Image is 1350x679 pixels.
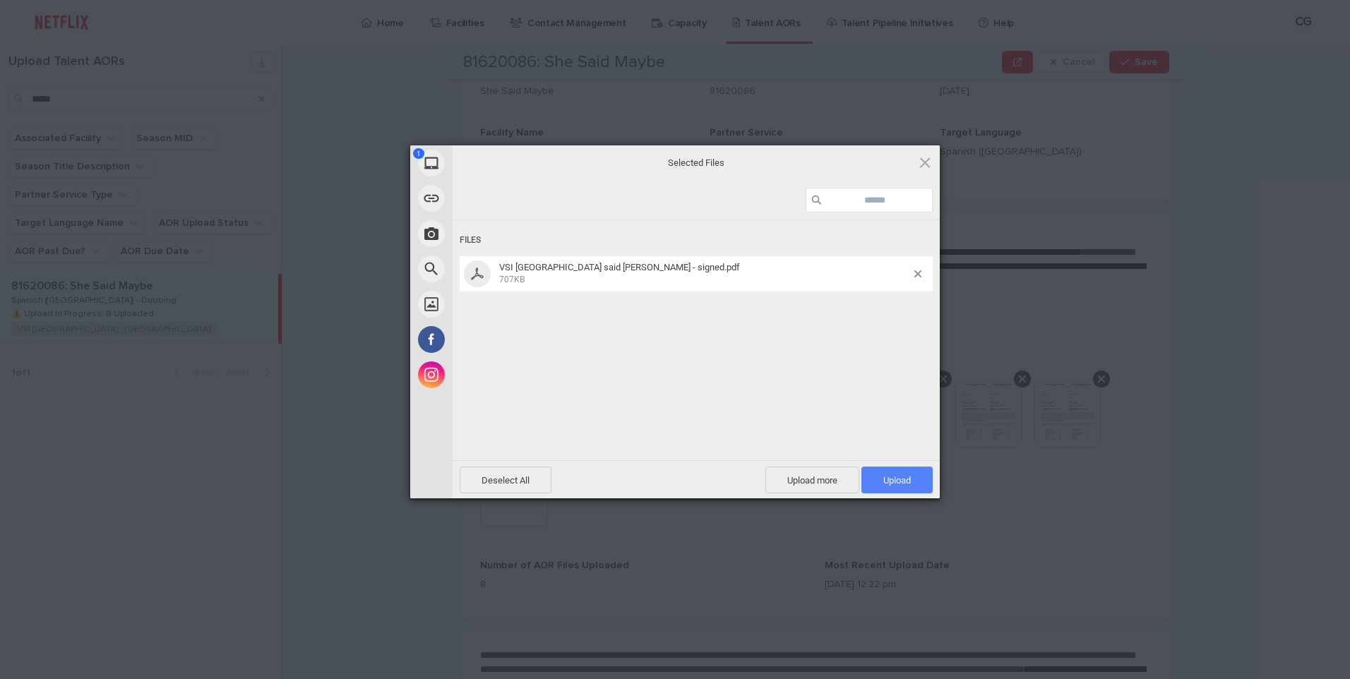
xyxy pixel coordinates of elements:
div: Files [460,227,933,253]
span: Click here or hit ESC to close picker [917,155,933,170]
span: Upload [883,475,911,486]
span: Selected Files [555,157,837,169]
div: Web Search [410,251,580,287]
span: Upload more [765,467,859,493]
div: Instagram [410,357,580,392]
div: Link (URL) [410,181,580,216]
span: VSI Spain_She said maybe_Laura Nogales - signed.pdf [495,262,914,285]
span: 707KB [499,275,525,284]
span: Deselect All [460,467,551,493]
div: Facebook [410,322,580,357]
div: Take Photo [410,216,580,251]
div: Unsplash [410,287,580,322]
span: 1 [413,148,424,159]
span: Upload [861,467,933,493]
div: My Device [410,145,580,181]
span: VSI [GEOGRAPHIC_DATA] said [PERSON_NAME] - signed.pdf [499,262,740,272]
